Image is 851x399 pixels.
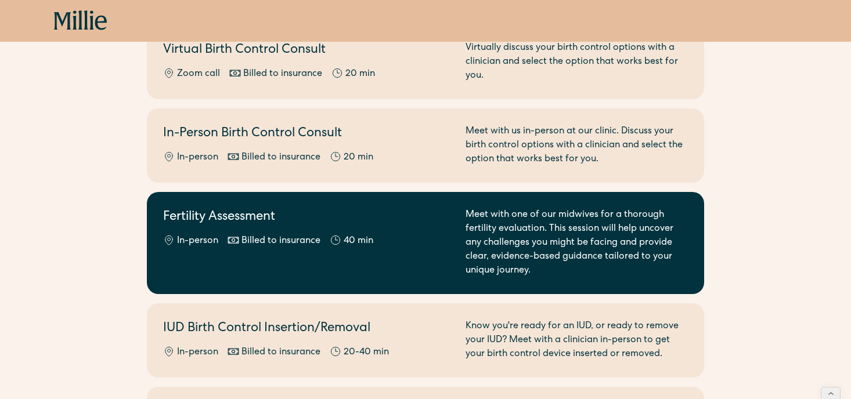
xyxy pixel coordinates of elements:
[243,67,322,81] div: Billed to insurance
[163,320,452,339] h2: IUD Birth Control Insertion/Removal
[163,41,452,60] h2: Virtual Birth Control Consult
[344,346,389,360] div: 20-40 min
[241,346,320,360] div: Billed to insurance
[466,125,688,166] div: Meet with us in-person at our clinic. Discuss your birth control options with a clinician and sel...
[466,208,688,278] div: Meet with one of our midwives for a thorough fertility evaluation. This session will help uncover...
[344,151,373,165] div: 20 min
[147,303,704,378] a: IUD Birth Control Insertion/RemovalIn-personBilled to insurance20-40 minKnow you're ready for an ...
[241,151,320,165] div: Billed to insurance
[345,67,375,81] div: 20 min
[241,234,320,248] div: Billed to insurance
[177,67,220,81] div: Zoom call
[147,192,704,294] a: Fertility AssessmentIn-personBilled to insurance40 minMeet with one of our midwives for a thoroug...
[177,234,218,248] div: In-person
[147,25,704,99] a: Virtual Birth Control ConsultZoom callBilled to insurance20 minVirtually discuss your birth contr...
[163,208,452,227] h2: Fertility Assessment
[177,346,218,360] div: In-person
[177,151,218,165] div: In-person
[344,234,373,248] div: 40 min
[466,320,688,361] div: Know you're ready for an IUD, or ready to remove your IUD? Meet with a clinician in-person to get...
[466,41,688,83] div: Virtually discuss your birth control options with a clinician and select the option that works be...
[147,108,704,183] a: In-Person Birth Control ConsultIn-personBilled to insurance20 minMeet with us in-person at our cl...
[163,125,452,144] h2: In-Person Birth Control Consult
